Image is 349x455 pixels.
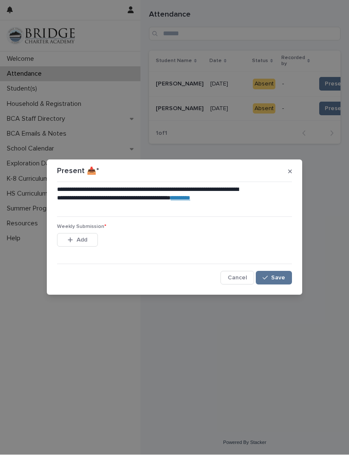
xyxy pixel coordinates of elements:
button: Save [256,271,292,285]
span: Weekly Submission [57,225,106,230]
span: Add [77,237,87,243]
button: Cancel [220,271,254,285]
span: Save [271,275,285,281]
button: Add [57,233,98,247]
span: Cancel [228,275,247,281]
p: Present 📥* [57,167,99,176]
